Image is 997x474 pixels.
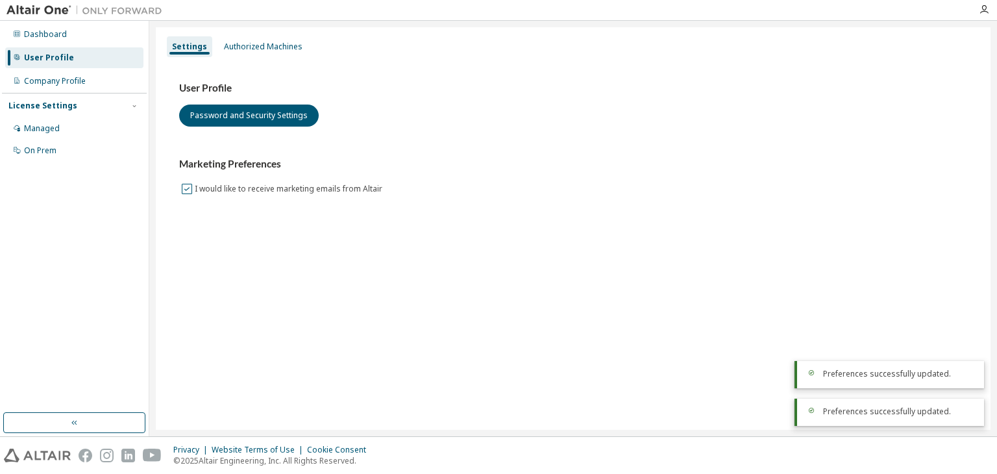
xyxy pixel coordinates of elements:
div: Privacy [173,445,212,455]
div: User Profile [24,53,74,63]
div: Preferences successfully updated. [823,406,974,417]
div: Authorized Machines [224,42,302,52]
img: Altair One [6,4,169,17]
div: Website Terms of Use [212,445,307,455]
h3: User Profile [179,82,967,95]
div: Dashboard [24,29,67,40]
label: I would like to receive marketing emails from Altair [195,181,385,197]
p: © 2025 Altair Engineering, Inc. All Rights Reserved. [173,455,374,466]
img: instagram.svg [100,449,114,462]
h3: Marketing Preferences [179,158,967,171]
div: Settings [172,42,207,52]
img: facebook.svg [79,449,92,462]
div: Managed [24,123,60,134]
div: Preferences successfully updated. [823,369,974,379]
div: License Settings [8,101,77,111]
div: Preferences successfully updated. [823,444,974,455]
div: Cookie Consent [307,445,374,455]
div: On Prem [24,145,56,156]
button: Password and Security Settings [179,105,319,127]
img: altair_logo.svg [4,449,71,462]
div: Company Profile [24,76,86,86]
img: linkedin.svg [121,449,135,462]
img: youtube.svg [143,449,162,462]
